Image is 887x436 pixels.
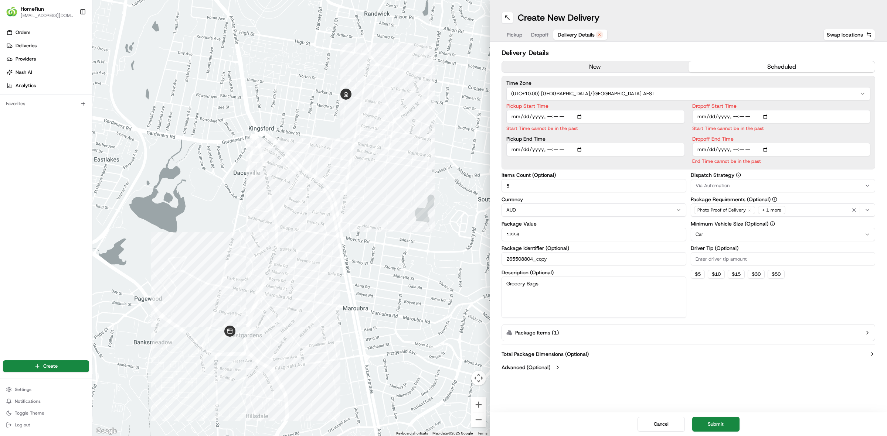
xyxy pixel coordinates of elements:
label: Minimum Vehicle Size (Optional) [691,221,876,226]
span: Orders [16,29,30,36]
label: Pickup End Time [506,136,685,141]
button: Via Automation [691,179,876,192]
button: Submit [692,417,740,432]
button: now [502,61,689,72]
input: Enter package identifier [502,252,686,265]
button: Toggle Theme [3,408,89,418]
button: Cancel [638,417,685,432]
h1: Create New Delivery [518,12,599,24]
span: Log out [15,422,30,428]
span: Deliveries [16,42,37,49]
label: Advanced (Optional) [502,364,550,371]
button: Total Package Dimensions (Optional) [502,350,875,358]
label: Time Zone [506,80,870,86]
button: $5 [691,270,705,279]
a: Open this area in Google Maps (opens a new window) [94,426,119,436]
input: Enter number of items [502,179,686,192]
label: Package Identifier (Optional) [502,246,686,251]
button: $15 [728,270,745,279]
label: Currency [502,197,686,202]
span: Analytics [16,82,36,89]
div: + 1 more [758,206,785,214]
button: Dispatch Strategy [736,172,741,178]
label: Dispatch Strategy [691,172,876,178]
a: Deliveries [3,40,92,52]
label: Dropoff End Time [692,136,871,141]
button: Advanced (Optional) [502,364,875,371]
button: Create [3,360,89,372]
button: Notifications [3,396,89,406]
label: Dropoff Start Time [692,103,871,109]
button: Zoom out [471,412,486,427]
label: Items Count (Optional) [502,172,686,178]
span: Via Automation [696,182,730,189]
button: HomeRun [21,5,44,13]
input: Enter driver tip amount [691,252,876,265]
span: Pickup [507,31,522,38]
span: Toggle Theme [15,410,44,416]
button: [EMAIL_ADDRESS][DOMAIN_NAME] [21,13,74,18]
a: Orders [3,27,92,38]
a: Terms [477,431,487,435]
img: HomeRun [6,6,18,18]
button: $50 [768,270,785,279]
div: Favorites [3,98,89,110]
button: Swap locations [823,29,875,41]
span: Delivery Details [558,31,595,38]
a: Providers [3,53,92,65]
label: Description (Optional) [502,270,686,275]
span: Create [43,363,58,370]
button: Log out [3,420,89,430]
button: Settings [3,384,89,395]
button: $10 [708,270,725,279]
label: Driver Tip (Optional) [691,246,876,251]
span: Notifications [15,398,41,404]
button: Map camera controls [471,371,486,385]
p: End Time cannot be in the past [692,158,871,165]
label: Package Requirements (Optional) [691,197,876,202]
label: Package Items ( 1 ) [515,329,559,336]
label: Total Package Dimensions (Optional) [502,350,589,358]
input: Enter package value [502,228,686,241]
button: Package Items (1) [502,324,875,341]
img: Google [94,426,119,436]
button: Keyboard shortcuts [396,431,428,436]
span: Nash AI [16,69,32,76]
button: Package Requirements (Optional) [772,197,777,202]
button: $30 [748,270,765,279]
span: Map data ©2025 Google [432,431,473,435]
a: Analytics [3,80,92,92]
button: HomeRunHomeRun[EMAIL_ADDRESS][DOMAIN_NAME] [3,3,77,21]
button: Minimum Vehicle Size (Optional) [770,221,775,226]
label: Pickup Start Time [506,103,685,109]
span: Swap locations [827,31,863,38]
span: Dropoff [531,31,549,38]
label: Package Value [502,221,686,226]
p: Start Time cannot be in the past [506,125,685,132]
span: Providers [16,56,36,62]
p: Start Time cannot be in the past [692,125,871,132]
span: Settings [15,387,31,392]
h2: Delivery Details [502,48,875,58]
button: Zoom in [471,397,486,412]
button: Photo Proof of Delivery+ 1 more [691,203,876,217]
textarea: Grocery Bags [502,277,686,318]
span: Photo Proof of Delivery [697,207,746,213]
button: scheduled [689,61,875,72]
a: Nash AI [3,66,92,78]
